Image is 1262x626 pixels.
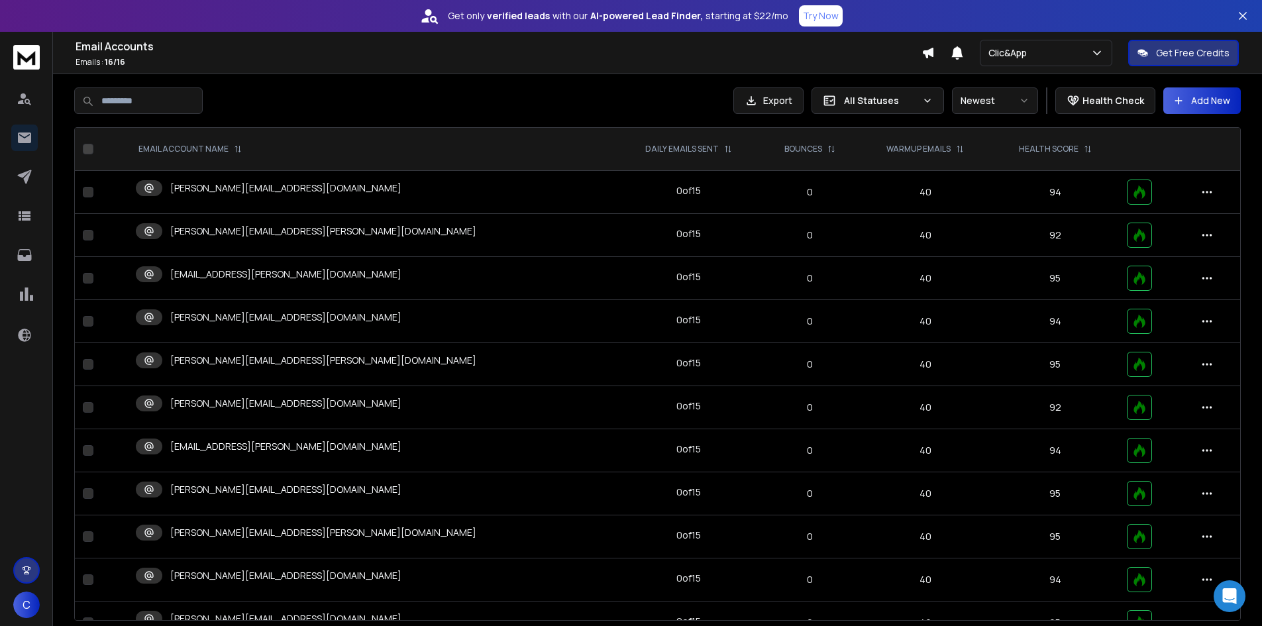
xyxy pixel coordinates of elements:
[170,311,401,324] p: [PERSON_NAME][EMAIL_ADDRESS][DOMAIN_NAME]
[784,144,822,154] p: BOUNCES
[590,9,703,23] strong: AI-powered Lead Finder,
[769,229,851,242] p: 0
[76,38,921,54] h1: Email Accounts
[170,526,476,539] p: [PERSON_NAME][EMAIL_ADDRESS][PERSON_NAME][DOMAIN_NAME]
[992,515,1119,558] td: 95
[170,397,401,410] p: [PERSON_NAME][EMAIL_ADDRESS][DOMAIN_NAME]
[676,270,701,284] div: 0 of 15
[170,182,401,195] p: [PERSON_NAME][EMAIL_ADDRESS][DOMAIN_NAME]
[1019,144,1078,154] p: HEALTH SCORE
[769,444,851,457] p: 0
[676,184,701,197] div: 0 of 15
[859,343,992,386] td: 40
[13,45,40,70] img: logo
[799,5,843,26] button: Try Now
[859,257,992,300] td: 40
[886,144,951,154] p: WARMUP EMAILS
[988,46,1032,60] p: Clic&App
[170,569,401,582] p: [PERSON_NAME][EMAIL_ADDRESS][DOMAIN_NAME]
[992,558,1119,601] td: 94
[803,9,839,23] p: Try Now
[170,483,401,496] p: [PERSON_NAME][EMAIL_ADDRESS][DOMAIN_NAME]
[170,268,401,281] p: [EMAIL_ADDRESS][PERSON_NAME][DOMAIN_NAME]
[487,9,550,23] strong: verified leads
[76,57,921,68] p: Emails :
[13,592,40,618] button: C
[1214,580,1245,612] div: Open Intercom Messenger
[769,401,851,414] p: 0
[769,358,851,371] p: 0
[992,429,1119,472] td: 94
[952,87,1038,114] button: Newest
[448,9,788,23] p: Get only with our starting at $22/mo
[992,472,1119,515] td: 95
[676,529,701,542] div: 0 of 15
[859,214,992,257] td: 40
[992,257,1119,300] td: 95
[676,399,701,413] div: 0 of 15
[170,225,476,238] p: [PERSON_NAME][EMAIL_ADDRESS][PERSON_NAME][DOMAIN_NAME]
[676,313,701,327] div: 0 of 15
[645,144,719,154] p: DAILY EMAILS SENT
[105,56,125,68] span: 16 / 16
[1156,46,1230,60] p: Get Free Credits
[769,530,851,543] p: 0
[992,171,1119,214] td: 94
[138,144,242,154] div: EMAIL ACCOUNT NAME
[769,487,851,500] p: 0
[769,573,851,586] p: 0
[844,94,917,107] p: All Statuses
[676,486,701,499] div: 0 of 15
[769,272,851,285] p: 0
[676,227,701,240] div: 0 of 15
[676,572,701,585] div: 0 of 15
[1082,94,1144,107] p: Health Check
[992,386,1119,429] td: 92
[1055,87,1155,114] button: Health Check
[769,315,851,328] p: 0
[859,558,992,601] td: 40
[1128,40,1239,66] button: Get Free Credits
[170,612,401,625] p: [PERSON_NAME][EMAIL_ADDRESS][DOMAIN_NAME]
[992,214,1119,257] td: 92
[859,472,992,515] td: 40
[170,354,476,367] p: [PERSON_NAME][EMAIL_ADDRESS][PERSON_NAME][DOMAIN_NAME]
[859,300,992,343] td: 40
[1163,87,1241,114] button: Add New
[170,440,401,453] p: [EMAIL_ADDRESS][PERSON_NAME][DOMAIN_NAME]
[859,386,992,429] td: 40
[859,515,992,558] td: 40
[676,356,701,370] div: 0 of 15
[676,443,701,456] div: 0 of 15
[733,87,804,114] button: Export
[859,429,992,472] td: 40
[859,171,992,214] td: 40
[769,185,851,199] p: 0
[992,300,1119,343] td: 94
[992,343,1119,386] td: 95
